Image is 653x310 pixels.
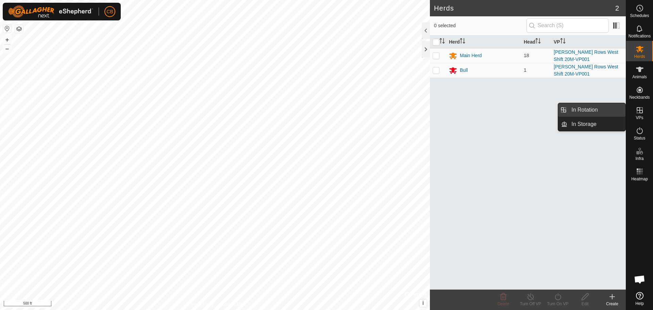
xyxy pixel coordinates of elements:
[526,18,609,33] input: Search (S)
[615,3,619,13] span: 2
[630,14,649,18] span: Schedules
[634,54,645,59] span: Herds
[524,53,529,58] span: 18
[632,75,647,79] span: Animals
[571,106,598,114] span: In Rotation
[544,301,571,307] div: Turn On VP
[3,45,11,53] button: –
[15,25,23,33] button: Map Layers
[535,39,541,45] p-sorticon: Activate to sort
[560,39,566,45] p-sorticon: Activate to sort
[517,301,544,307] div: Turn Off VP
[635,301,644,306] span: Help
[630,269,650,290] div: Open chat
[554,49,618,62] a: [PERSON_NAME] Rows West Shift 20M-VP001
[439,39,445,45] p-sorticon: Activate to sort
[634,136,645,140] span: Status
[558,117,625,131] li: In Storage
[571,120,597,128] span: In Storage
[554,64,618,77] a: [PERSON_NAME] Rows West Shift 20M-VP001
[460,67,468,74] div: Bull
[567,103,625,117] a: In Rotation
[106,8,113,15] span: CB
[434,4,615,12] h2: Herds
[498,301,509,306] span: Delete
[222,301,242,307] a: Contact Us
[524,67,526,73] span: 1
[629,34,651,38] span: Notifications
[567,117,625,131] a: In Storage
[422,300,424,306] span: i
[188,301,214,307] a: Privacy Policy
[446,35,521,49] th: Herd
[636,116,643,120] span: VPs
[629,95,650,99] span: Neckbands
[599,301,626,307] div: Create
[8,5,93,18] img: Gallagher Logo
[521,35,551,49] th: Head
[460,52,482,59] div: Main Herd
[571,301,599,307] div: Edit
[419,299,427,307] button: i
[460,39,465,45] p-sorticon: Activate to sort
[3,25,11,33] button: Reset Map
[626,289,653,308] a: Help
[3,36,11,44] button: +
[635,157,643,161] span: Infra
[434,22,526,29] span: 0 selected
[631,177,648,181] span: Heatmap
[551,35,626,49] th: VP
[558,103,625,117] li: In Rotation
